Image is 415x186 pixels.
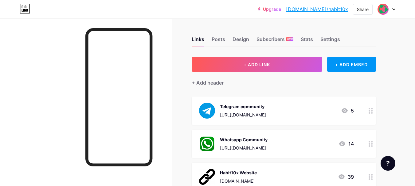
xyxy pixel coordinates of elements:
a: Upgrade [258,7,281,12]
div: Links [192,36,204,47]
div: Design [233,36,249,47]
div: Subscribers [256,36,293,47]
div: [URL][DOMAIN_NAME] [220,112,266,118]
img: Telegram community [199,103,215,119]
img: Whatsapp Community [199,136,215,152]
img: Habit10x Website [199,169,215,185]
div: Telegram community [220,103,266,110]
div: + ADD EMBED [327,57,376,72]
div: 39 [338,173,354,180]
div: [DOMAIN_NAME] [220,178,257,184]
div: Settings [320,36,340,47]
span: + ADD LINK [244,62,270,67]
div: 14 [339,140,354,147]
div: Stats [301,36,313,47]
span: NEW [287,37,293,41]
div: Whatsapp Community [220,136,268,143]
div: Habit10x Website [220,169,257,176]
div: + Add header [192,79,224,86]
div: 5 [341,107,354,114]
div: Share [357,6,369,13]
button: + ADD LINK [192,57,322,72]
div: Posts [212,36,225,47]
div: [URL][DOMAIN_NAME] [220,145,268,151]
img: habit10x [377,3,389,15]
a: [DOMAIN_NAME]/habit10x [286,6,348,13]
